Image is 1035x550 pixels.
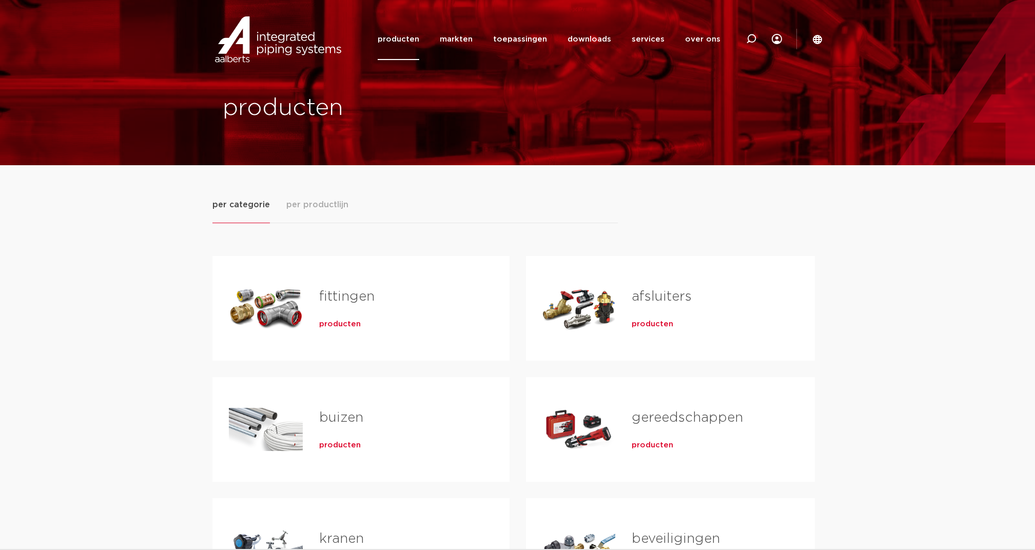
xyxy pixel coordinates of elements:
span: per productlijn [286,199,348,211]
a: over ons [685,18,720,60]
a: fittingen [319,290,375,303]
a: services [632,18,665,60]
a: gereedschappen [632,411,743,424]
div: my IPS [772,18,782,60]
a: producten [378,18,419,60]
a: downloads [568,18,611,60]
a: toepassingen [493,18,547,60]
a: afsluiters [632,290,692,303]
a: producten [319,319,361,329]
a: markten [440,18,473,60]
h1: producten [223,92,513,125]
a: kranen [319,532,364,545]
a: producten [319,440,361,450]
a: buizen [319,411,363,424]
a: producten [632,319,673,329]
a: beveiligingen [632,532,720,545]
a: producten [632,440,673,450]
nav: Menu [378,18,720,60]
span: per categorie [212,199,270,211]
